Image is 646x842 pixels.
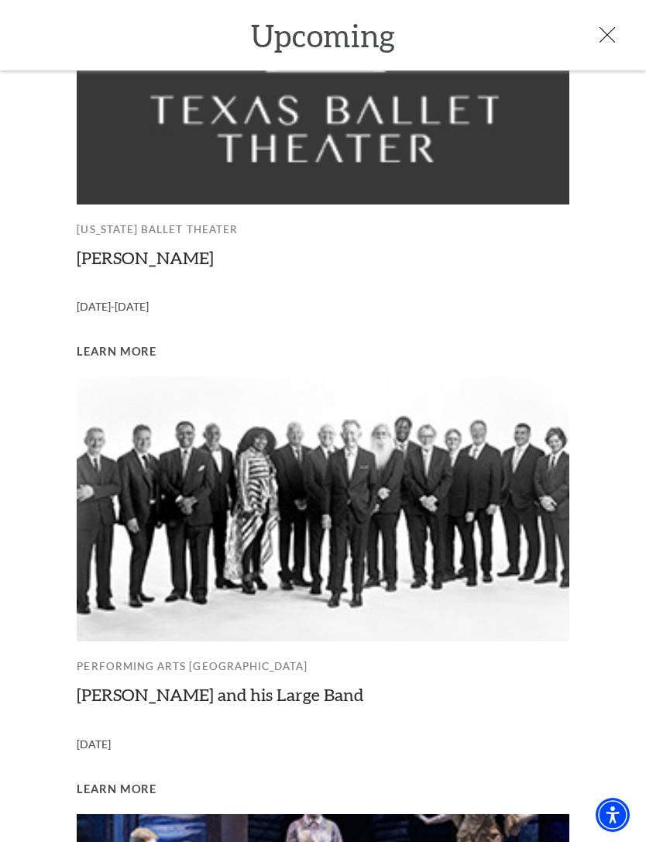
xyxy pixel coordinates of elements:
[77,289,569,325] p: [DATE]-[DATE]
[596,798,630,832] div: Accessibility Menu
[77,650,569,683] p: Performing Arts [GEOGRAPHIC_DATA]
[77,342,156,362] span: Learn More
[77,342,156,362] a: Learn More Peter Pan
[77,727,569,763] p: [DATE]
[77,213,569,246] p: [US_STATE] Ballet Theater
[77,247,214,268] a: [PERSON_NAME]
[77,377,569,641] img: Performing Arts Fort Worth
[77,780,156,799] a: Learn More Lyle Lovett and his Large Band
[77,780,156,799] span: Learn More
[77,684,363,705] a: [PERSON_NAME] and his Large Band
